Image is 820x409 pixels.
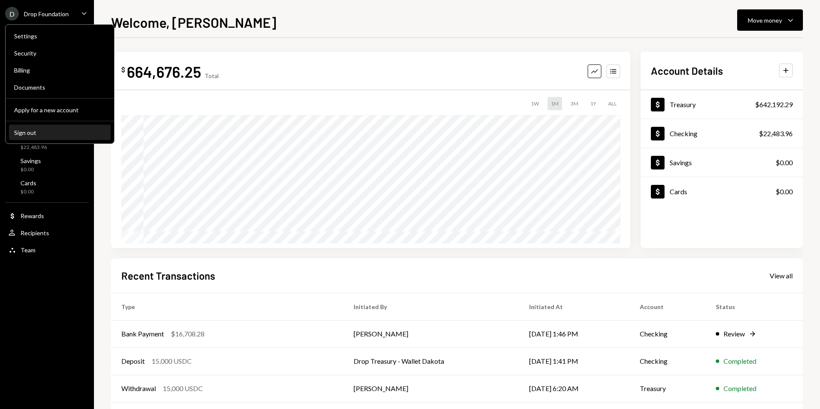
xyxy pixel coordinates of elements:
div: Total [205,72,219,79]
div: 15,000 USDC [163,383,203,394]
a: Billing [9,62,111,78]
a: Rewards [5,208,89,223]
a: Cards$0.00 [5,177,89,197]
div: Move money [748,16,782,25]
div: $16,708.28 [171,329,205,339]
td: [DATE] 1:41 PM [519,348,630,375]
h2: Recent Transactions [121,269,215,283]
div: Review [723,329,745,339]
h1: Welcome, [PERSON_NAME] [111,14,276,31]
div: Drop Foundation [24,10,69,18]
a: Treasury$642,192.29 [641,90,803,119]
div: $0.00 [20,166,41,173]
div: 15,000 USDC [152,356,192,366]
td: [PERSON_NAME] [343,320,519,348]
h2: Account Details [651,64,723,78]
a: Settings [9,28,111,44]
a: Savings$0.00 [641,148,803,177]
div: 3M [567,97,582,110]
div: Completed [723,356,756,366]
td: Checking [630,348,706,375]
a: View all [770,271,793,280]
div: Security [14,50,105,57]
div: 1W [527,97,542,110]
div: View all [770,272,793,280]
div: $0.00 [776,187,793,197]
th: Account [630,293,706,320]
div: 1M [548,97,562,110]
div: Sign out [14,129,105,136]
a: Security [9,45,111,61]
div: Cards [670,187,687,196]
th: Initiated At [519,293,630,320]
th: Status [706,293,803,320]
td: Drop Treasury - Wallet Dakota [343,348,519,375]
button: Apply for a new account [9,102,111,118]
a: Checking$22,483.96 [641,119,803,148]
div: $22,483.96 [759,129,793,139]
td: [PERSON_NAME] [343,375,519,402]
div: Billing [14,67,105,74]
td: [DATE] 1:46 PM [519,320,630,348]
a: Documents [9,79,111,95]
div: $642,192.29 [755,99,793,110]
button: Sign out [9,125,111,140]
td: [DATE] 6:20 AM [519,375,630,402]
th: Type [111,293,343,320]
div: Rewards [20,212,44,219]
div: Savings [20,157,41,164]
th: Initiated By [343,293,519,320]
div: Settings [14,32,105,40]
div: Documents [14,84,105,91]
div: Bank Payment [121,329,164,339]
div: $ [121,65,125,74]
a: Team [5,242,89,257]
div: Treasury [670,100,696,108]
td: Treasury [630,375,706,402]
div: D [5,7,19,20]
div: Checking [670,129,697,137]
div: $0.00 [776,158,793,168]
div: Savings [670,158,692,167]
a: Recipients [5,225,89,240]
a: Savings$0.00 [5,155,89,175]
div: ALL [605,97,620,110]
div: $22,483.96 [20,144,47,151]
div: Cards [20,179,36,187]
div: 1Y [587,97,600,110]
div: 664,676.25 [127,62,201,81]
div: Recipients [20,229,49,237]
a: Cards$0.00 [641,177,803,206]
td: Checking [630,320,706,348]
div: Completed [723,383,756,394]
div: Apply for a new account [14,106,105,114]
div: Withdrawal [121,383,156,394]
div: Deposit [121,356,145,366]
div: Team [20,246,35,254]
div: $0.00 [20,188,36,196]
button: Move money [737,9,803,31]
